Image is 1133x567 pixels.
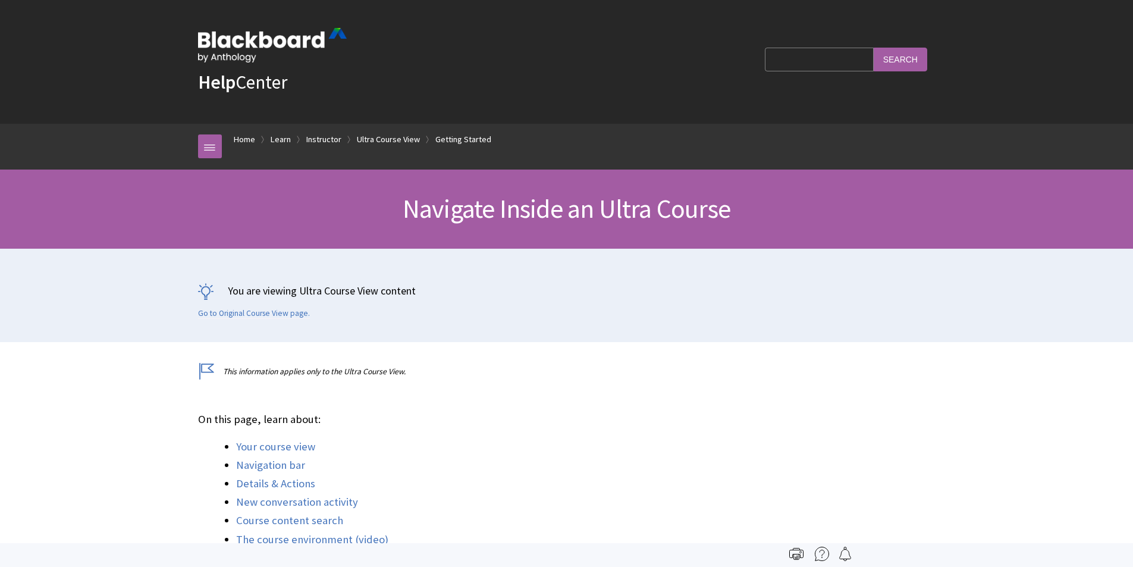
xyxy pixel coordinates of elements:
[236,513,343,528] a: Course content search
[236,532,388,547] a: The course environment (video)
[815,547,829,561] img: More help
[236,440,315,454] a: Your course view
[271,132,291,147] a: Learn
[236,495,358,509] a: New conversation activity
[198,308,310,319] a: Go to Original Course View page.
[234,132,255,147] a: Home
[789,547,804,561] img: Print
[435,132,491,147] a: Getting Started
[198,283,936,298] p: You are viewing Ultra Course View content
[198,28,347,62] img: Blackboard by Anthology
[403,192,730,225] span: Navigate Inside an Ultra Course
[198,366,936,377] p: This information applies only to the Ultra Course View.
[306,132,341,147] a: Instructor
[198,70,287,94] a: HelpCenter
[874,48,927,71] input: Search
[198,412,936,427] p: On this page, learn about:
[236,477,315,491] a: Details & Actions
[198,70,236,94] strong: Help
[357,132,420,147] a: Ultra Course View
[236,458,305,472] a: Navigation bar
[838,547,852,561] img: Follow this page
